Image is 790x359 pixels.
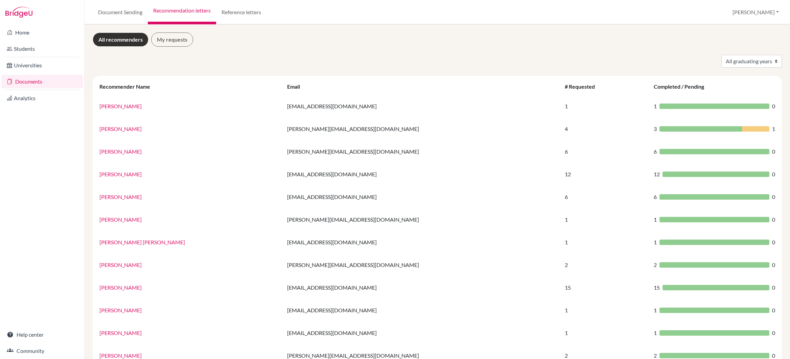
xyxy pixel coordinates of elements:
a: [PERSON_NAME] [99,126,142,132]
a: My requests [151,32,193,47]
td: [PERSON_NAME][EMAIL_ADDRESS][DOMAIN_NAME] [283,117,561,140]
span: 0 [772,284,775,292]
td: [EMAIL_ADDRESS][DOMAIN_NAME] [283,321,561,344]
span: 0 [772,306,775,314]
span: 0 [772,261,775,269]
span: 0 [772,102,775,110]
span: 0 [772,193,775,201]
td: [EMAIL_ADDRESS][DOMAIN_NAME] [283,95,561,117]
a: [PERSON_NAME] [99,284,142,291]
span: 15 [654,284,660,292]
a: [PERSON_NAME] [99,148,142,155]
a: [PERSON_NAME] [99,194,142,200]
span: 6 [654,148,657,156]
td: [EMAIL_ADDRESS][DOMAIN_NAME] [283,163,561,185]
img: Bridge-U [5,7,32,18]
a: [PERSON_NAME] [99,171,142,177]
span: 1 [654,238,657,246]
td: 4 [561,117,650,140]
a: [PERSON_NAME] [PERSON_NAME] [99,239,185,245]
td: [EMAIL_ADDRESS][DOMAIN_NAME] [283,276,561,299]
a: Universities [1,59,83,72]
span: 6 [654,193,657,201]
td: 12 [561,163,650,185]
a: Analytics [1,91,83,105]
div: Completed / Pending [654,83,711,90]
span: 1 [654,306,657,314]
span: 12 [654,170,660,178]
a: Students [1,42,83,55]
button: [PERSON_NAME] [729,6,782,19]
span: 2 [654,261,657,269]
a: [PERSON_NAME] [99,103,142,109]
td: 1 [561,95,650,117]
td: [PERSON_NAME][EMAIL_ADDRESS][DOMAIN_NAME] [283,140,561,163]
a: Help center [1,328,83,341]
div: Recommender Name [99,83,157,90]
a: [PERSON_NAME] [99,352,142,359]
td: 2 [561,253,650,276]
a: Documents [1,75,83,88]
td: 6 [561,140,650,163]
a: [PERSON_NAME] [99,307,142,313]
span: 0 [772,216,775,224]
a: [PERSON_NAME] [99,330,142,336]
span: 0 [772,170,775,178]
td: [EMAIL_ADDRESS][DOMAIN_NAME] [283,231,561,253]
td: 1 [561,299,650,321]
span: 1 [654,329,657,337]
td: [PERSON_NAME][EMAIL_ADDRESS][DOMAIN_NAME] [283,208,561,231]
a: All recommenders [93,32,148,47]
td: [EMAIL_ADDRESS][DOMAIN_NAME] [283,299,561,321]
div: # Requested [565,83,602,90]
td: 1 [561,231,650,253]
span: 1 [654,102,657,110]
td: [EMAIL_ADDRESS][DOMAIN_NAME] [283,185,561,208]
td: 6 [561,185,650,208]
td: 1 [561,208,650,231]
div: Email [287,83,307,90]
a: Community [1,344,83,358]
a: [PERSON_NAME] [99,262,142,268]
span: 3 [654,125,657,133]
span: 0 [772,329,775,337]
span: 1 [772,125,775,133]
span: 0 [772,238,775,246]
span: 0 [772,148,775,156]
a: [PERSON_NAME] [99,216,142,223]
a: Home [1,26,83,39]
span: 1 [654,216,657,224]
td: 1 [561,321,650,344]
td: 15 [561,276,650,299]
td: [PERSON_NAME][EMAIL_ADDRESS][DOMAIN_NAME] [283,253,561,276]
